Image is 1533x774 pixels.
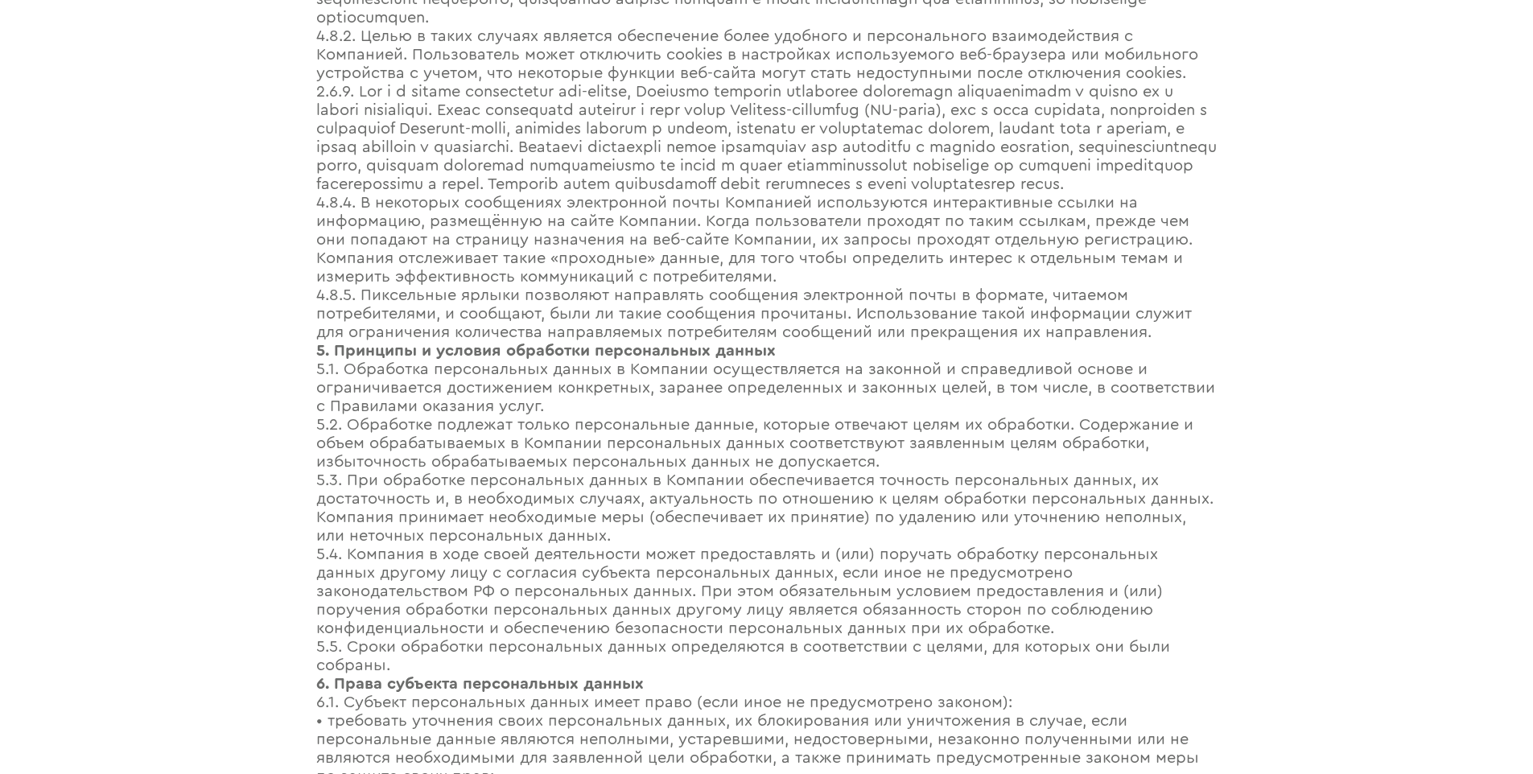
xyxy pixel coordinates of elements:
div: 5.4. Компания в ходе своей деятельности может предоставлять и (или) поручать обработку персональн... [316,546,1218,638]
div: 4.8.2. Целью в таких случаях является обеспечение более удобного и персонального взаимодействия с... [316,27,1218,83]
div: 5.5. Сроки обработки персональных данных определяются в соответствии с целями, для которых они бы... [316,638,1218,675]
strong: 5. Принципы и условия обработки персональных данных [316,343,776,359]
div: 4.8.4. В некоторых сообщениях электронной почты Компанией используются интерактивные ссылки на ин... [316,194,1218,286]
div: 2.6.9. Lor i d sitame consectetur adi-elitse, Doeiusmo temporin utlaboree doloremagn aliquaenimad... [316,83,1218,194]
strong: 6. Права субъекта персональных данных [316,676,644,692]
div: 5.1. Обработка персональных данных в Компании осуществляется на законной и справедливой основе и ... [316,360,1218,416]
div: 5.2. Обработке подлежат только персональные данные, которые отвечают целям их обработки. Содержан... [316,416,1218,471]
div: 5.3. При обработке персональных данных в Компании обеспечивается точность персональных данных, их... [316,471,1218,546]
div: 4.8.5. Пиксельные ярлыки позволяют направлять сообщения электронной почты в формате, читаемом пот... [316,286,1218,342]
div: 6.1. Субъект персональных данных имеет право (если иное не предусмотрено законом): [316,694,1218,712]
